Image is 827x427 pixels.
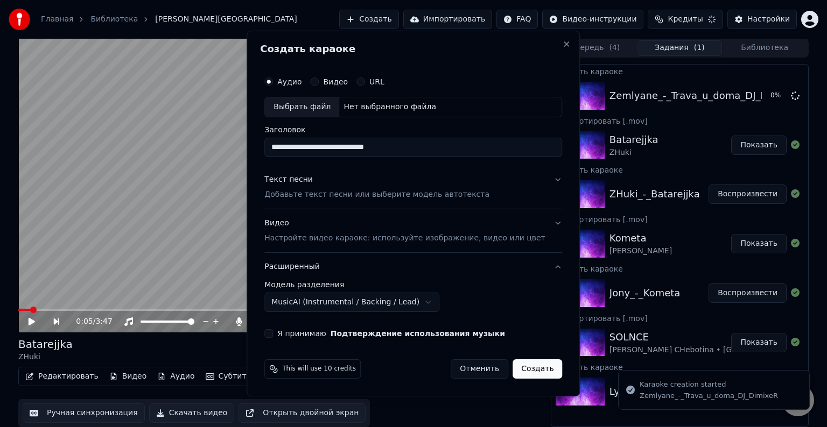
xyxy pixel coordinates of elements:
button: Текст песниДобавьте текст песни или выберите модель автотекста [264,166,562,209]
button: Создать [513,359,562,379]
h2: Создать караоке [260,44,566,54]
div: Нет выбранного файла [339,102,440,112]
button: ВидеоНастройте видео караоке: используйте изображение, видео или цвет [264,209,562,252]
button: Я принимаю [331,330,505,337]
label: Видео [323,78,348,86]
div: Выбрать файл [265,97,339,117]
button: Отменить [451,359,508,379]
button: Расширенный [264,253,562,281]
label: URL [369,78,384,86]
label: Аудио [277,78,302,86]
div: Видео [264,218,545,244]
label: Модель разделения [264,281,562,288]
label: Я принимаю [277,330,505,337]
label: Заголовок [264,126,562,133]
div: Текст песни [264,174,313,185]
p: Настройте видео караоке: используйте изображение, видео или цвет [264,233,545,244]
p: Добавьте текст песни или выберите модель автотекста [264,189,489,200]
div: Расширенный [264,281,562,321]
span: This will use 10 credits [282,365,356,373]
